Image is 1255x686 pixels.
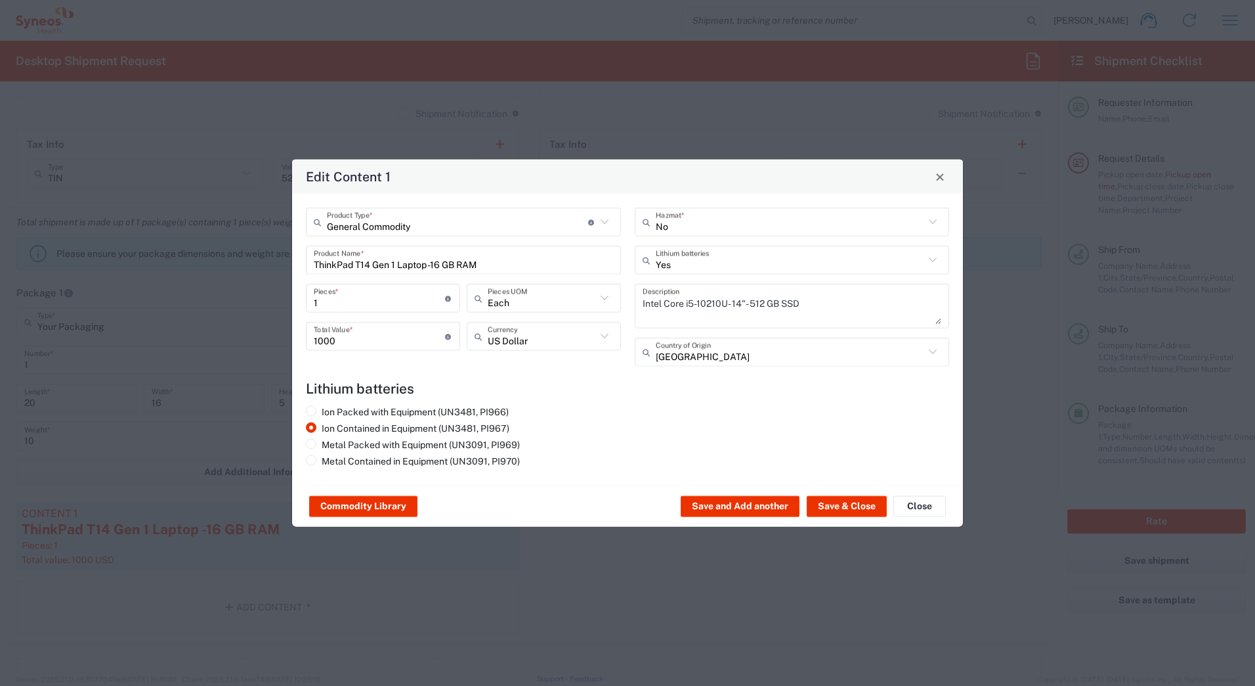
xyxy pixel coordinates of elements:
[681,496,799,517] button: Save and Add another
[306,439,520,451] label: Metal Packed with Equipment (UN3091, PI969)
[306,380,949,397] h4: Lithium batteries
[306,455,520,467] label: Metal Contained in Equipment (UN3091, PI970)
[807,496,887,517] button: Save & Close
[306,167,391,186] h4: Edit Content 1
[893,496,946,517] button: Close
[309,496,417,517] button: Commodity Library
[306,423,509,434] label: Ion Contained in Equipment (UN3481, PI967)
[931,168,949,186] button: Close
[306,406,509,418] label: Ion Packed with Equipment (UN3481, PI966)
